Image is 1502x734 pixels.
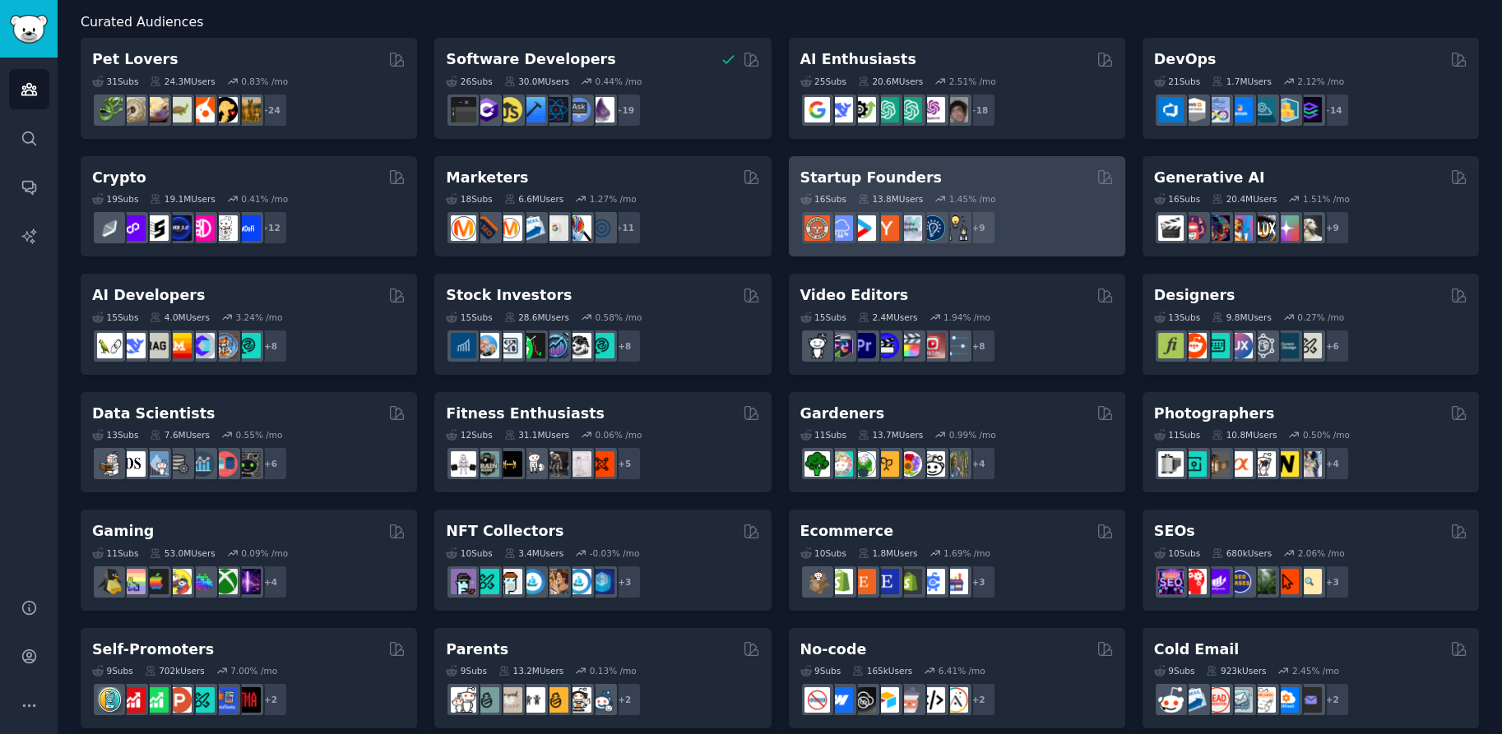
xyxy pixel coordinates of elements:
img: SEO_Digital_Marketing [1158,569,1184,594]
div: 165k Users [852,665,912,676]
img: reactnative [543,97,568,122]
div: 25 Sub s [800,76,846,87]
div: 13.8M Users [858,193,923,205]
img: linux_gaming [97,569,123,594]
img: ecommerce_growth [943,569,968,594]
div: 19.1M Users [150,193,215,205]
div: 6.6M Users [504,193,564,205]
img: GymMotivation [474,451,499,477]
img: SEO_cases [1227,569,1253,594]
img: succulents [827,451,853,477]
img: AnalogCommunity [1204,451,1230,477]
img: youtubepromotion [120,687,146,713]
img: EntrepreneurRideAlong [804,215,830,241]
div: 0.58 % /mo [595,312,642,323]
img: workout [497,451,522,477]
h2: Parents [446,639,508,660]
div: 13.2M Users [498,665,563,676]
img: azuredevops [1158,97,1184,122]
div: 9.8M Users [1212,312,1272,323]
div: + 8 [253,329,288,363]
img: Trading [520,333,545,358]
div: 1.94 % /mo [943,312,990,323]
img: SonyAlpha [1227,451,1253,477]
img: Youtubevideo [920,333,945,358]
div: 10 Sub s [446,547,492,559]
h2: NFT Collectors [446,521,563,542]
div: + 2 [962,682,996,717]
img: TestMyApp [235,687,261,713]
img: reviewmyshopify [897,569,922,594]
div: 9 Sub s [446,665,487,676]
div: 0.41 % /mo [241,193,288,205]
img: finalcutpro [897,333,922,358]
h2: DevOps [1154,49,1217,70]
img: GoogleGeminiAI [804,97,830,122]
img: googleads [543,215,568,241]
div: 4.0M Users [150,312,210,323]
img: CozyGamers [120,569,146,594]
img: userexperience [1250,333,1276,358]
img: Local_SEO [1250,569,1276,594]
img: Etsy [851,569,876,594]
div: 0.06 % /mo [595,429,642,441]
div: + 4 [962,446,996,481]
h2: Marketers [446,168,528,188]
div: + 3 [607,565,642,599]
img: indiehackers [897,215,922,241]
img: aivideo [1158,215,1184,241]
img: LeadGeneration [1204,687,1230,713]
div: 0.50 % /mo [1303,429,1350,441]
div: 2.12 % /mo [1297,76,1344,87]
img: The_SEO [1296,569,1322,594]
img: MistralAI [166,333,192,358]
img: GYM [451,451,476,477]
h2: No-code [800,639,867,660]
div: + 24 [253,93,288,127]
img: editors [827,333,853,358]
img: datascience [120,451,146,477]
div: 0.13 % /mo [590,665,637,676]
img: logodesign [1181,333,1207,358]
div: 11 Sub s [92,547,138,559]
div: 13.7M Users [858,429,923,441]
img: 0xPolygon [120,215,146,241]
img: vegetablegardening [804,451,830,477]
div: 0.83 % /mo [241,76,288,87]
img: ValueInvesting [474,333,499,358]
img: flowers [897,451,922,477]
div: 3.4M Users [504,547,564,559]
div: 1.8M Users [858,547,918,559]
div: 15 Sub s [800,312,846,323]
h2: Gaming [92,521,154,542]
img: nocode [804,687,830,713]
img: OnlineMarketing [589,215,614,241]
div: 21 Sub s [1154,76,1200,87]
img: GardenersWorld [943,451,968,477]
img: Parents [589,687,614,713]
div: 1.45 % /mo [949,193,996,205]
img: NoCodeSaaS [851,687,876,713]
div: -0.03 % /mo [590,547,640,559]
img: UX_Design [1296,333,1322,358]
img: ballpython [120,97,146,122]
img: dropship [804,569,830,594]
img: Forex [497,333,522,358]
img: DeepSeek [827,97,853,122]
h2: Gardeners [800,404,885,424]
img: AWS_Certified_Experts [1181,97,1207,122]
img: fitness30plus [543,451,568,477]
div: 3.24 % /mo [236,312,283,323]
div: 923k Users [1206,665,1266,676]
div: + 18 [962,93,996,127]
img: MarketingResearch [566,215,591,241]
img: AskComputerScience [566,97,591,122]
img: bigseo [474,215,499,241]
img: llmops [212,333,238,358]
img: analog [1158,451,1184,477]
img: ycombinator [874,215,899,241]
img: GamerPals [166,569,192,594]
img: gamers [189,569,215,594]
span: Curated Audiences [81,12,203,33]
h2: Photographers [1154,404,1275,424]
